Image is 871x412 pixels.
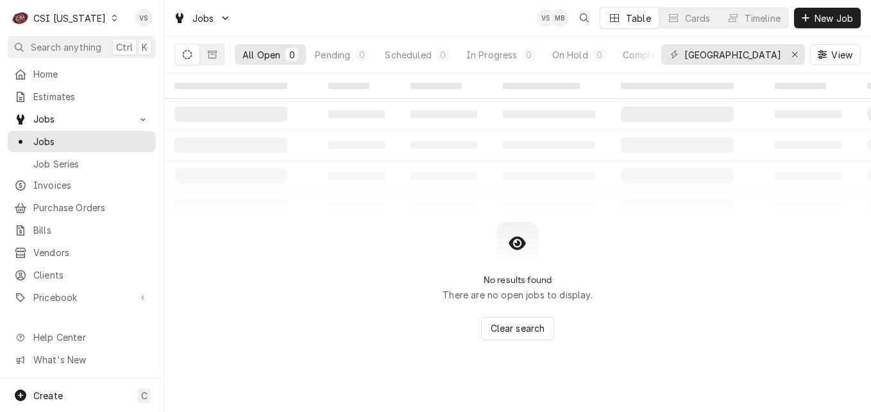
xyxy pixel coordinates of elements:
[8,108,156,130] a: Go to Jobs
[481,317,555,340] button: Clear search
[33,246,149,259] span: Vendors
[385,48,431,62] div: Scheduled
[8,197,156,218] a: Purchase Orders
[192,12,214,25] span: Jobs
[551,9,569,27] div: Matt Brewington's Avatar
[33,223,149,237] span: Bills
[174,83,287,89] span: ‌
[537,9,555,27] div: VS
[484,275,552,286] h2: No results found
[33,390,63,401] span: Create
[784,44,805,65] button: Erase input
[33,12,106,25] div: CSI [US_STATE]
[315,48,350,62] div: Pending
[116,40,133,54] span: Ctrl
[410,83,462,89] span: ‌
[33,178,149,192] span: Invoices
[8,175,156,196] a: Invoices
[33,135,149,148] span: Jobs
[358,48,366,62] div: 0
[33,353,148,366] span: What's New
[596,48,604,62] div: 0
[33,67,149,81] span: Home
[33,330,148,344] span: Help Center
[552,48,588,62] div: On Hold
[164,73,871,222] table: All Open Jobs List Loading
[812,12,856,25] span: New Job
[242,48,280,62] div: All Open
[8,131,156,152] a: Jobs
[551,9,569,27] div: MB
[626,12,651,25] div: Table
[12,9,30,27] div: C
[794,8,861,28] button: New Job
[525,48,533,62] div: 0
[33,157,149,171] span: Job Series
[810,44,861,65] button: View
[829,48,855,62] span: View
[8,287,156,308] a: Go to Pricebook
[33,268,149,282] span: Clients
[775,83,826,89] span: ‌
[466,48,518,62] div: In Progress
[31,40,101,54] span: Search anything
[503,83,580,89] span: ‌
[142,40,148,54] span: K
[8,64,156,85] a: Home
[33,201,149,214] span: Purchase Orders
[8,264,156,286] a: Clients
[8,86,156,107] a: Estimates
[537,9,555,27] div: Vicky Stuesse's Avatar
[8,153,156,175] a: Job Series
[623,48,671,62] div: Completed
[328,83,369,89] span: ‌
[745,12,781,25] div: Timeline
[574,8,595,28] button: Open search
[8,327,156,348] a: Go to Help Center
[443,288,592,302] p: There are no open jobs to display.
[439,48,447,62] div: 0
[685,12,711,25] div: Cards
[135,9,153,27] div: Vicky Stuesse's Avatar
[12,9,30,27] div: CSI Kentucky's Avatar
[8,36,156,58] button: Search anythingCtrlK
[288,48,296,62] div: 0
[488,322,548,335] span: Clear search
[135,9,153,27] div: VS
[33,112,130,126] span: Jobs
[33,291,130,304] span: Pricebook
[141,389,148,402] span: C
[8,349,156,370] a: Go to What's New
[8,242,156,263] a: Vendors
[33,90,149,103] span: Estimates
[684,44,781,65] input: Keyword search
[621,83,734,89] span: ‌
[8,219,156,241] a: Bills
[168,8,236,29] a: Go to Jobs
